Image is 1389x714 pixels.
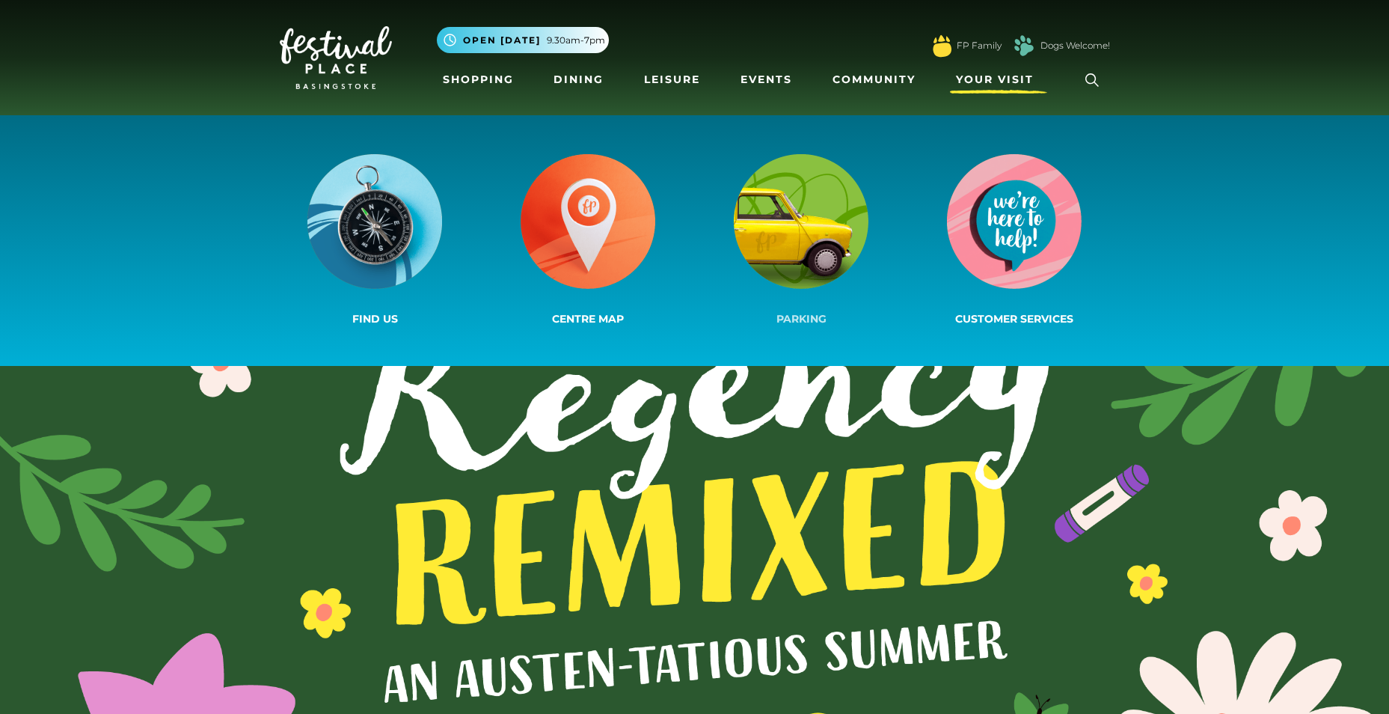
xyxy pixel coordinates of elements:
span: Parking [776,312,827,326]
a: Events [735,66,798,94]
span: Centre Map [552,312,624,326]
a: Shopping [437,66,520,94]
span: 9.30am-7pm [547,34,605,47]
a: Find us [269,151,482,330]
a: Centre Map [482,151,695,330]
span: Customer Services [955,312,1073,326]
a: Dogs Welcome! [1040,39,1110,52]
a: Leisure [638,66,706,94]
a: Your Visit [950,66,1047,94]
a: Parking [695,151,908,330]
img: Festival Place Logo [280,26,392,89]
a: Community [827,66,922,94]
span: Open [DATE] [463,34,541,47]
span: Find us [352,312,398,326]
a: Customer Services [908,151,1121,330]
a: FP Family [957,39,1002,52]
a: Dining [548,66,610,94]
button: Open [DATE] 9.30am-7pm [437,27,609,53]
span: Your Visit [956,72,1034,88]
